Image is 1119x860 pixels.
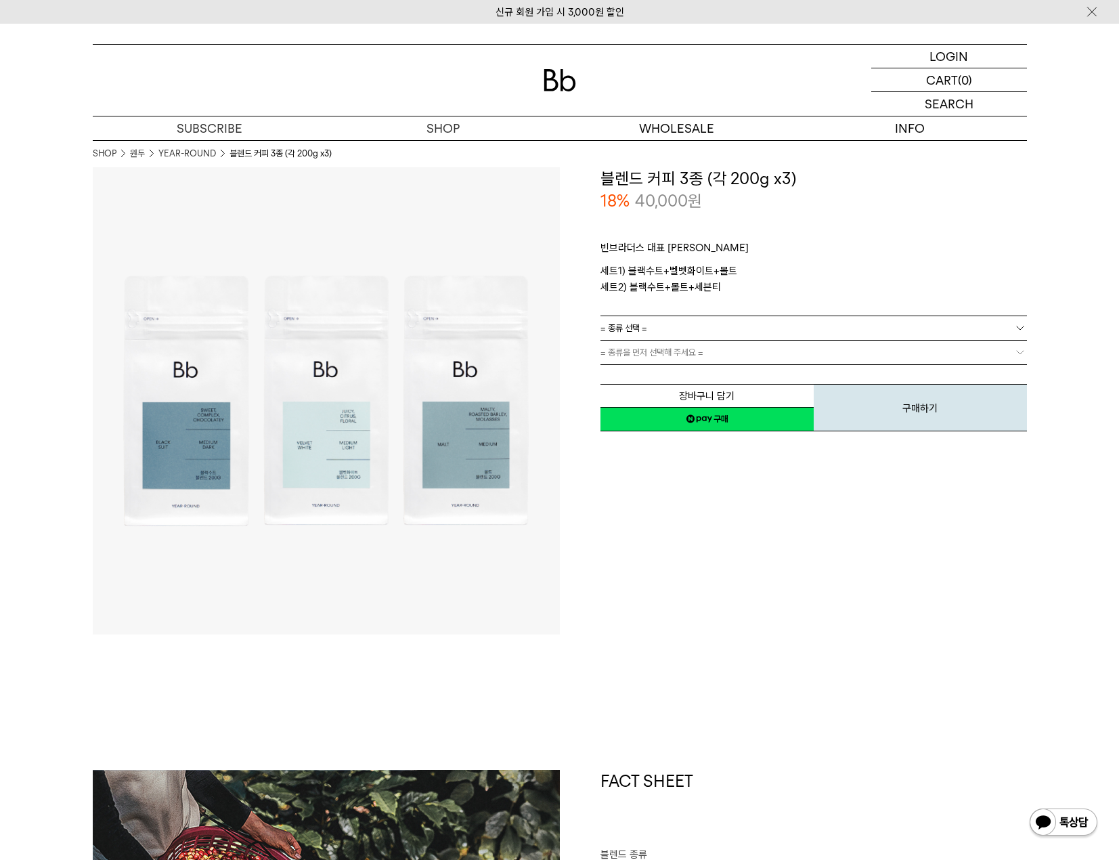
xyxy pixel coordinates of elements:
[1028,807,1099,840] img: 카카오톡 채널 1:1 채팅 버튼
[93,116,326,140] a: SUBSCRIBE
[600,341,703,364] span: = 종류을 먼저 선택해 주세요 =
[688,191,702,211] span: 원
[600,407,814,431] a: 새창
[229,147,332,160] li: 블렌드 커피 3종 (각 200g x3)
[544,69,576,91] img: 로고
[600,240,1027,263] p: 빈브라더스 대표 [PERSON_NAME]
[871,68,1027,92] a: CART (0)
[326,116,560,140] a: SHOP
[600,263,1027,295] p: 세트1) 블랙수트+벨벳화이트+몰트 세트2) 블랙수트+몰트+세븐티
[600,190,630,213] p: 18%
[600,384,814,408] button: 장바구니 담기
[958,68,972,91] p: (0)
[871,45,1027,68] a: LOGIN
[93,147,116,160] a: SHOP
[560,116,793,140] p: WHOLESALE
[130,147,145,160] a: 원두
[158,147,216,160] a: YEAR-ROUND
[600,316,647,340] span: = 종류 선택 =
[793,116,1027,140] p: INFO
[496,6,624,18] a: 신규 회원 가입 시 3,000원 할인
[635,190,702,213] p: 40,000
[93,167,560,635] img: 블렌드 커피 3종 (각 200g x3)
[600,770,1027,847] h1: FACT SHEET
[929,45,968,68] p: LOGIN
[814,384,1027,431] button: 구매하기
[925,92,973,116] p: SEARCH
[600,167,1027,190] h3: 블렌드 커피 3종 (각 200g x3)
[926,68,958,91] p: CART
